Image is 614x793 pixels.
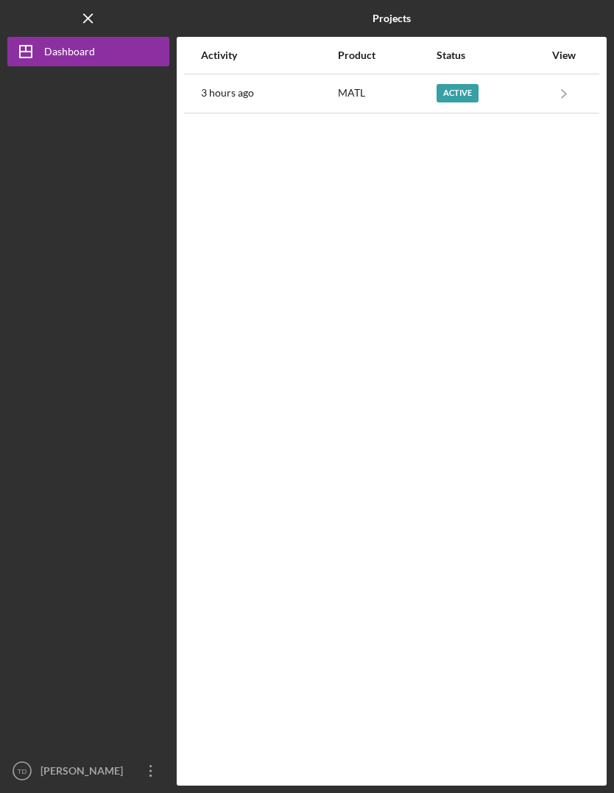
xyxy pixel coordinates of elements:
[37,756,133,789] div: [PERSON_NAME]
[7,756,169,786] button: TD[PERSON_NAME]
[437,49,544,61] div: Status
[44,37,95,70] div: Dashboard
[7,37,169,66] button: Dashboard
[546,49,582,61] div: View
[338,75,434,112] div: MATL
[338,49,434,61] div: Product
[201,49,336,61] div: Activity
[18,767,27,775] text: TD
[201,87,254,99] time: 2025-10-14 15:52
[437,84,479,102] div: Active
[373,13,411,24] b: Projects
